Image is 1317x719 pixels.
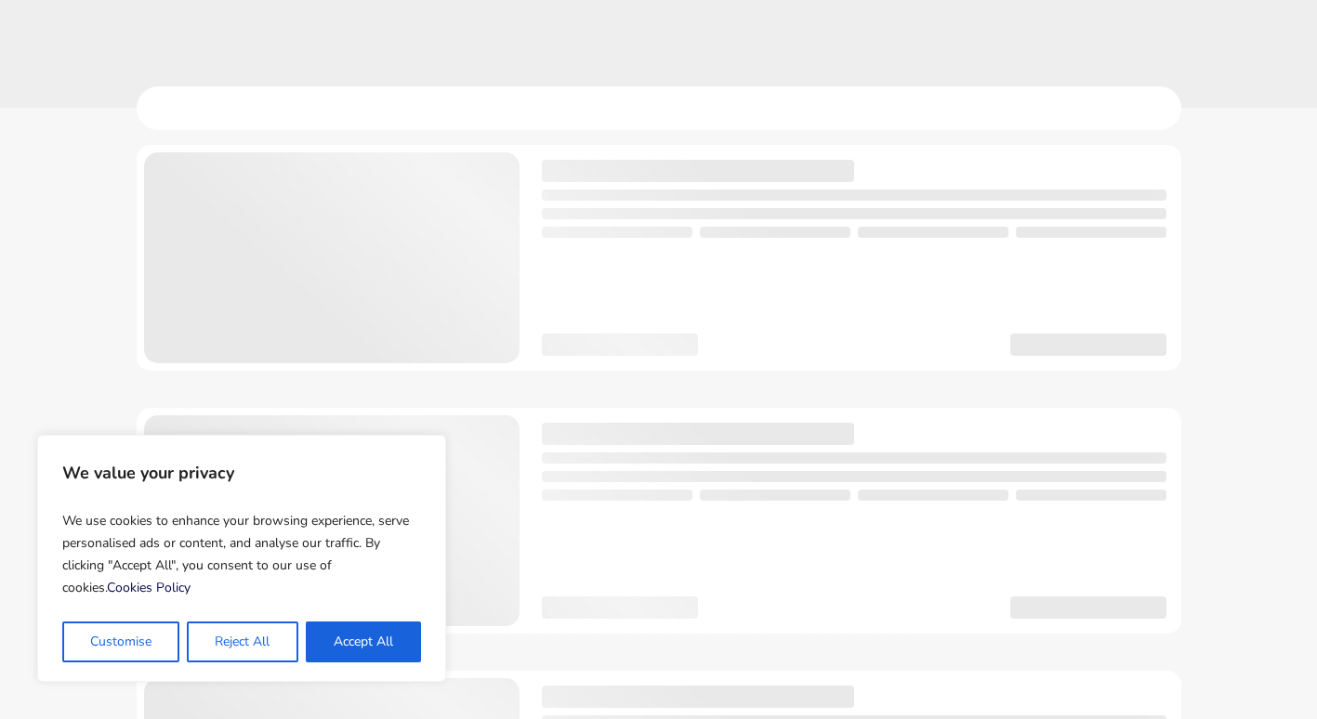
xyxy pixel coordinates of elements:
[107,579,191,596] a: Cookies Policy
[62,621,179,662] button: Customise
[187,621,297,662] button: Reject All
[62,503,421,607] p: We use cookies to enhance your browsing experience, serve personalised ads or content, and analys...
[37,435,446,682] div: We value your privacy
[306,621,421,662] button: Accept All
[62,454,421,491] p: We value your privacy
